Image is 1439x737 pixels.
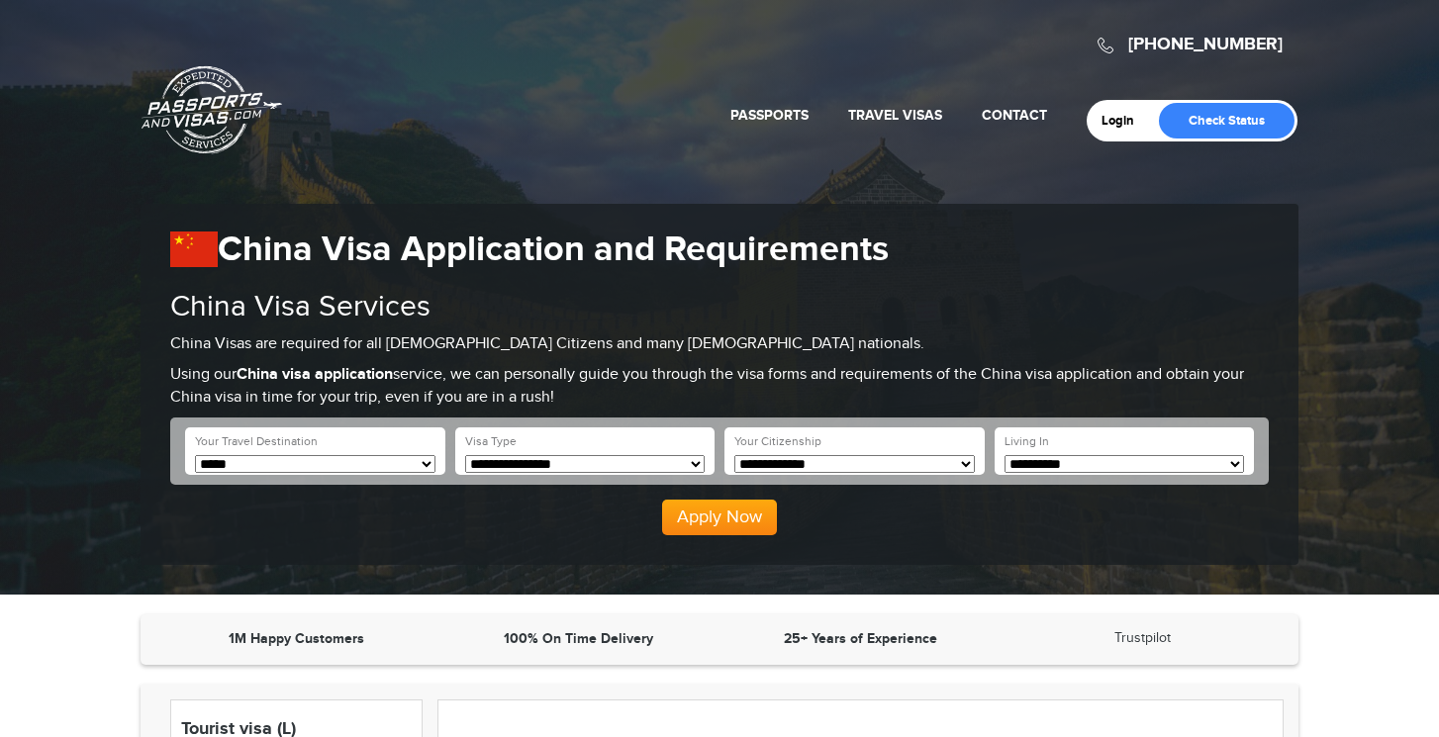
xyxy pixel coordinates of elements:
button: Apply Now [662,500,777,535]
label: Living In [1005,433,1049,450]
a: Travel Visas [848,107,942,124]
strong: China visa application [237,365,393,384]
p: Using our service, we can personally guide you through the visa forms and requirements of the Chi... [170,364,1269,410]
p: China Visas are required for all [DEMOGRAPHIC_DATA] Citizens and many [DEMOGRAPHIC_DATA] nationals. [170,333,1269,356]
a: Login [1102,113,1148,129]
a: Check Status [1159,103,1295,138]
a: Trustpilot [1114,630,1171,646]
h1: China Visa Application and Requirements [170,229,1269,271]
strong: 100% On Time Delivery [504,630,653,647]
label: Your Travel Destination [195,433,318,450]
strong: 25+ Years of Experience [784,630,937,647]
label: Visa Type [465,433,517,450]
label: Your Citizenship [734,433,821,450]
a: Passports [730,107,809,124]
strong: 1M Happy Customers [229,630,364,647]
a: Passports & [DOMAIN_NAME] [142,65,282,154]
a: [PHONE_NUMBER] [1128,34,1283,55]
a: Contact [982,107,1047,124]
h2: China Visa Services [170,291,1269,323]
